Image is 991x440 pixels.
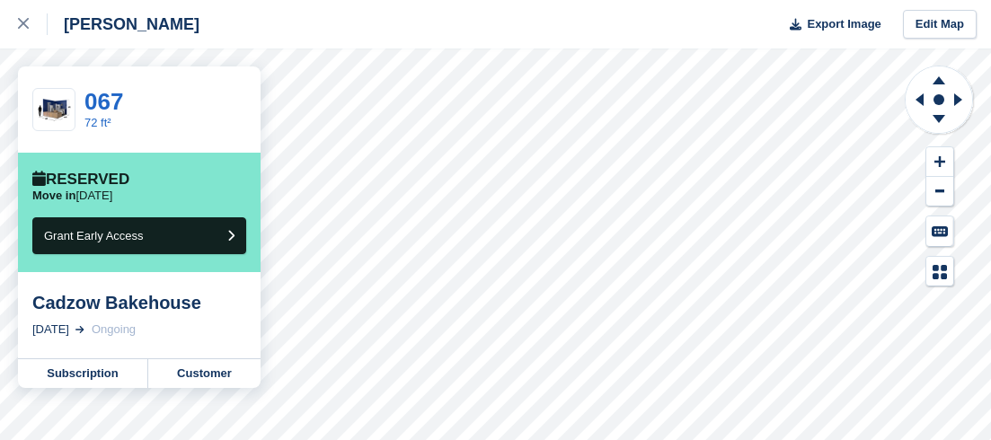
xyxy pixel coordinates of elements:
a: Customer [148,359,261,388]
button: Grant Early Access [32,217,246,254]
a: Subscription [18,359,148,388]
span: Export Image [807,15,880,33]
a: 72 ft² [84,116,111,129]
button: Keyboard Shortcuts [926,216,953,246]
span: Grant Early Access [44,229,144,242]
a: 067 [84,88,123,115]
img: 10-ft-container.jpg [33,94,75,126]
div: Reserved [32,171,129,189]
div: [PERSON_NAME] [48,13,199,35]
div: [DATE] [32,321,69,339]
button: Zoom Out [926,177,953,207]
p: [DATE] [32,189,112,203]
div: Cadzow Bakehouse [32,292,246,313]
img: arrow-right-light-icn-cde0832a797a2874e46488d9cf13f60e5c3a73dbe684e267c42b8395dfbc2abf.svg [75,326,84,333]
button: Map Legend [926,257,953,286]
a: Edit Map [903,10,977,40]
span: Move in [32,189,75,202]
button: Zoom In [926,147,953,177]
button: Export Image [779,10,881,40]
div: Ongoing [92,321,136,339]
